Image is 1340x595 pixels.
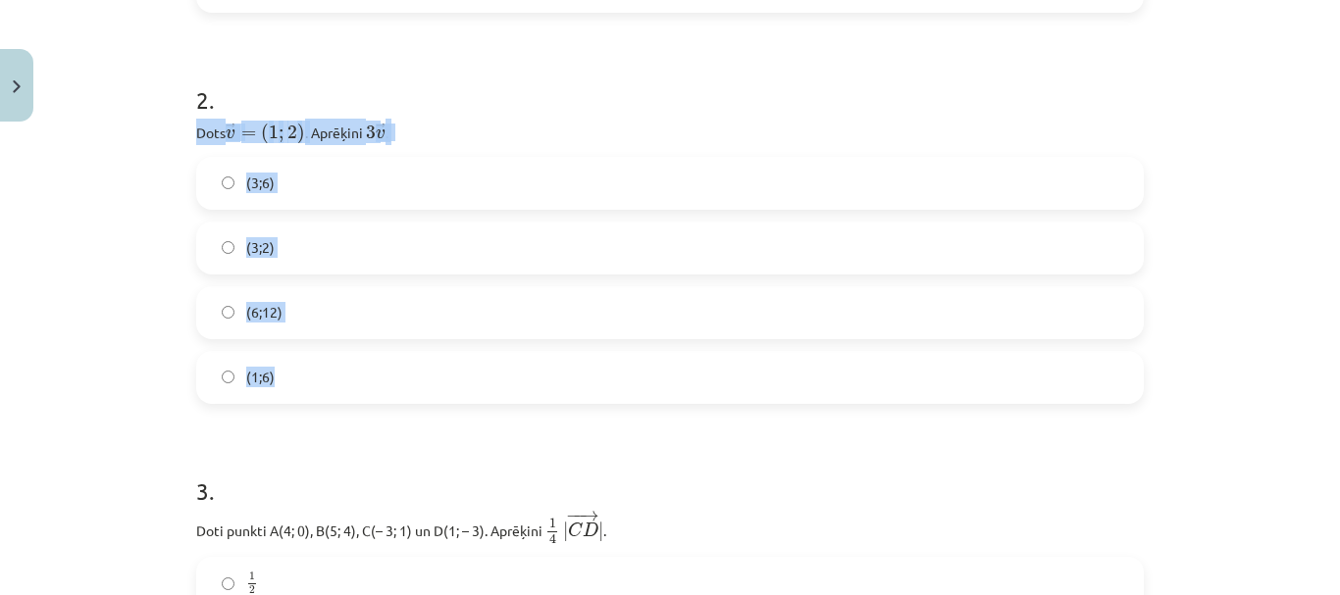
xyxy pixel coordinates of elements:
span: − [573,511,576,521]
span: ( [261,124,269,144]
span: 2 [287,125,297,139]
span: − [566,511,581,521]
span: ) [297,124,305,144]
span: 1 [269,125,279,139]
span: → [376,124,386,137]
span: 2 [249,586,255,595]
p: Doti punkti A(4; 0), B(5; 4), C(– 3; 1) un D(1; – 3). Aprēķini ﻿ . [196,510,1144,546]
span: C [568,522,583,537]
input: (6;12) [222,306,234,319]
span: (3;2) [246,237,275,258]
span: → [226,124,235,137]
span: (6;12) [246,302,283,322]
span: (3;6) [246,173,275,193]
span: | [598,521,603,542]
input: (3;2) [222,241,234,254]
h1: 2 . [196,52,1144,113]
span: (1;6) [246,367,275,387]
span: ; [279,129,283,142]
input: (3;6) [222,176,234,189]
img: icon-close-lesson-0947bae3869378f0d4975bcd49f059093ad1ed9edebbc8119c70593378902aed.svg [13,80,21,93]
h1: 3 . [196,443,1144,504]
span: 1 [249,572,255,581]
span: 1 [549,519,556,528]
span: 3 [366,125,376,139]
span: | [563,521,568,542]
span: = [241,130,256,138]
span: 4 [549,534,556,545]
span: v [376,129,386,139]
span: v [226,129,235,139]
input: (1;6) [222,371,234,383]
span: → [580,511,599,521]
span: D [583,522,598,536]
p: Dots ﻿. Aprēķini ﻿ . [196,119,1144,145]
